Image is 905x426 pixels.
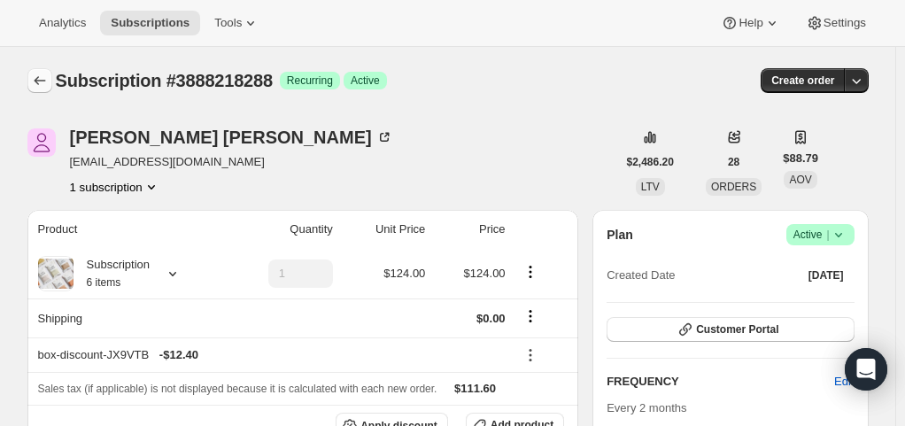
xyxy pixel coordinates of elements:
span: $2,486.20 [627,155,674,169]
span: [EMAIL_ADDRESS][DOMAIN_NAME] [70,153,393,171]
span: Recurring [287,74,333,88]
span: Ashley Danielson [27,128,56,157]
small: 6 items [87,276,121,289]
span: Customer Portal [696,322,778,337]
span: Created Date [607,267,675,284]
button: Settings [795,11,877,35]
span: Active [793,226,847,244]
button: Edit [824,368,864,396]
button: Create order [761,68,845,93]
span: Create order [771,74,834,88]
span: Settings [824,16,866,30]
th: Shipping [27,298,223,337]
span: Active [351,74,380,88]
span: $124.00 [464,267,506,280]
span: $0.00 [476,312,506,325]
h2: Plan [607,226,633,244]
img: product img [38,259,73,288]
button: Product actions [516,262,545,282]
span: - $12.40 [159,346,198,364]
span: Edit [834,373,854,391]
button: Tools [204,11,270,35]
span: AOV [789,174,811,186]
span: $88.79 [783,150,818,167]
button: Help [710,11,791,35]
span: 28 [728,155,739,169]
span: Help [739,16,762,30]
div: [PERSON_NAME] [PERSON_NAME] [70,128,393,146]
span: Subscription #3888218288 [56,71,273,90]
span: Tools [214,16,242,30]
div: box-discount-JX9VTB [38,346,506,364]
div: Open Intercom Messenger [845,348,887,391]
th: Quantity [223,210,338,249]
span: ORDERS [711,181,756,193]
span: | [826,228,829,242]
th: Price [430,210,510,249]
button: Shipping actions [516,306,545,326]
span: Subscriptions [111,16,190,30]
button: Customer Portal [607,317,854,342]
span: Sales tax (if applicable) is not displayed because it is calculated with each new order. [38,383,437,395]
span: LTV [641,181,660,193]
span: Analytics [39,16,86,30]
h2: FREQUENCY [607,373,834,391]
button: Subscriptions [27,68,52,93]
span: Every 2 months [607,401,686,414]
button: 28 [717,150,750,174]
button: Subscriptions [100,11,200,35]
span: $111.60 [454,382,496,395]
th: Unit Price [338,210,431,249]
span: [DATE] [808,268,844,283]
span: $124.00 [383,267,425,280]
button: Analytics [28,11,97,35]
button: $2,486.20 [616,150,685,174]
th: Product [27,210,223,249]
div: Subscription [73,256,151,291]
button: [DATE] [798,263,855,288]
button: Product actions [70,178,160,196]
